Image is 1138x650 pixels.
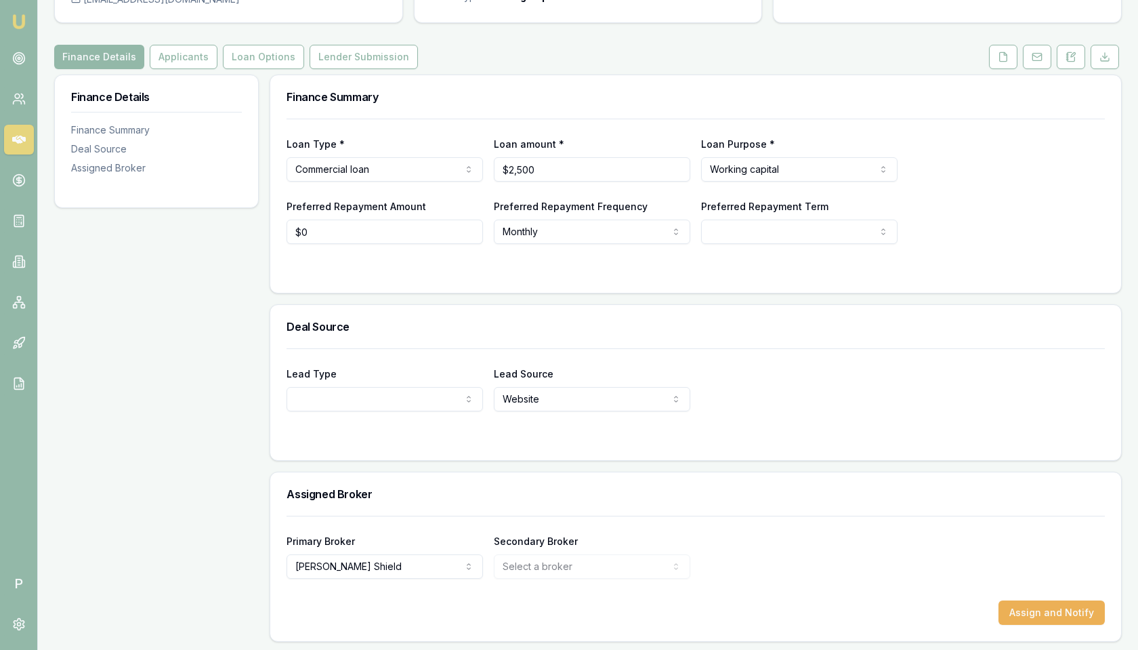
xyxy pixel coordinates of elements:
[54,45,144,69] button: Finance Details
[147,45,220,69] a: Applicants
[287,535,355,547] label: Primary Broker
[71,142,242,156] div: Deal Source
[71,123,242,137] div: Finance Summary
[220,45,307,69] a: Loan Options
[998,601,1105,625] button: Assign and Notify
[11,14,27,30] img: emu-icon-u.png
[287,489,1105,500] h3: Assigned Broker
[287,138,345,150] label: Loan Type *
[494,138,564,150] label: Loan amount *
[287,92,1105,102] h3: Finance Summary
[494,368,553,380] label: Lead Source
[54,45,147,69] a: Finance Details
[71,92,242,102] h3: Finance Details
[701,138,775,150] label: Loan Purpose *
[150,45,217,69] button: Applicants
[287,201,426,212] label: Preferred Repayment Amount
[494,157,690,182] input: $
[307,45,421,69] a: Lender Submission
[4,569,34,598] span: P
[287,368,337,380] label: Lead Type
[494,201,648,212] label: Preferred Repayment Frequency
[494,535,578,547] label: Secondary Broker
[71,161,242,175] div: Assigned Broker
[223,45,304,69] button: Loan Options
[287,220,483,244] input: $
[287,321,1105,332] h3: Deal Source
[310,45,418,69] button: Lender Submission
[701,201,828,212] label: Preferred Repayment Term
